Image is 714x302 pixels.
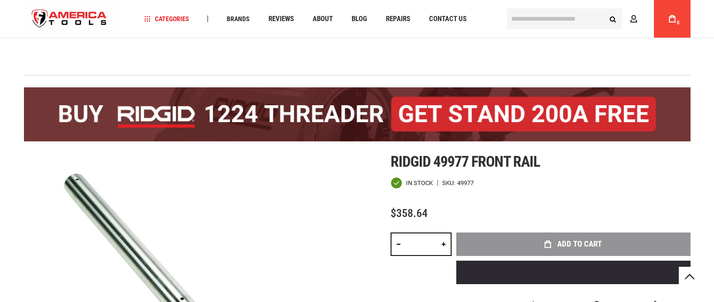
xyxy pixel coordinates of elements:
div: 49977 [457,180,474,186]
span: About [313,15,333,23]
span: Reviews [269,15,294,23]
a: About [308,13,337,25]
div: Availability [391,177,433,189]
span: Brands [227,15,250,22]
a: Reviews [264,13,298,25]
a: store logo [24,1,115,37]
a: Categories [140,13,193,25]
img: BOGO: Buy the RIDGID® 1224 Threader (26092), get the 92467 200A Stand FREE! [24,87,691,141]
img: America Tools [24,1,115,37]
a: Contact Us [425,13,471,25]
span: Blog [352,15,367,23]
a: Brands [223,13,254,25]
span: Ridgid 49977 front rail [391,153,540,170]
span: In stock [406,180,433,186]
span: $358.64 [391,207,428,220]
a: Blog [347,13,371,25]
span: Repairs [386,15,410,23]
span: Contact Us [429,15,467,23]
strong: SKU [442,180,457,186]
a: Repairs [382,13,415,25]
button: Search [604,10,622,28]
span: 0 [677,20,680,25]
span: Categories [144,15,189,22]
